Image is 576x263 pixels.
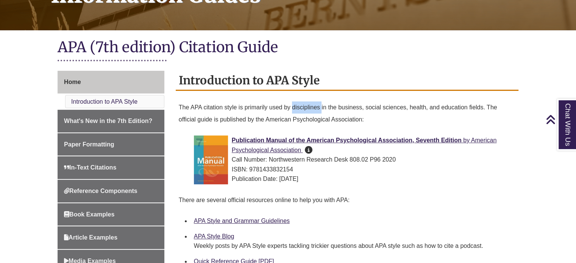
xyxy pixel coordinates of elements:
div: ISBN: 9781433832154 [194,165,512,174]
span: American Psychological Association [232,137,496,153]
a: Article Examples [58,226,164,249]
span: In-Text Citations [64,164,116,171]
span: Book Examples [64,211,114,218]
h1: APA (7th edition) Citation Guide [58,38,518,58]
div: Call Number: Northwestern Research Desk 808.02 P96 2020 [194,155,512,165]
a: Back to Top [546,114,574,124]
a: APA Style and Grammar Guidelines [194,218,290,224]
a: What's New in the 7th Edition? [58,110,164,132]
h2: Introduction to APA Style [176,71,518,91]
a: Book Examples [58,203,164,226]
a: Introduction to APA Style [71,98,137,105]
a: Paper Formatting [58,133,164,156]
p: There are several official resources online to help you with APA: [179,191,515,209]
span: Reference Components [64,188,137,194]
a: Home [58,71,164,93]
span: Publication Manual of the American Psychological Association, Seventh Edition [232,137,462,143]
div: Weekly posts by APA Style experts tackling trickier questions about APA style such as how to cite... [194,241,512,251]
span: Paper Formatting [64,141,114,148]
a: Publication Manual of the American Psychological Association, Seventh Edition by American Psychol... [232,137,496,153]
div: Publication Date: [DATE] [194,174,512,184]
span: Home [64,79,81,85]
span: Article Examples [64,234,117,241]
a: APA Style Blog [194,233,234,240]
a: Reference Components [58,180,164,202]
p: The APA citation style is primarily used by disciplines in the business, social sciences, health,... [179,98,515,129]
span: What's New in the 7th Edition? [64,118,152,124]
a: In-Text Citations [58,156,164,179]
span: by [463,137,470,143]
